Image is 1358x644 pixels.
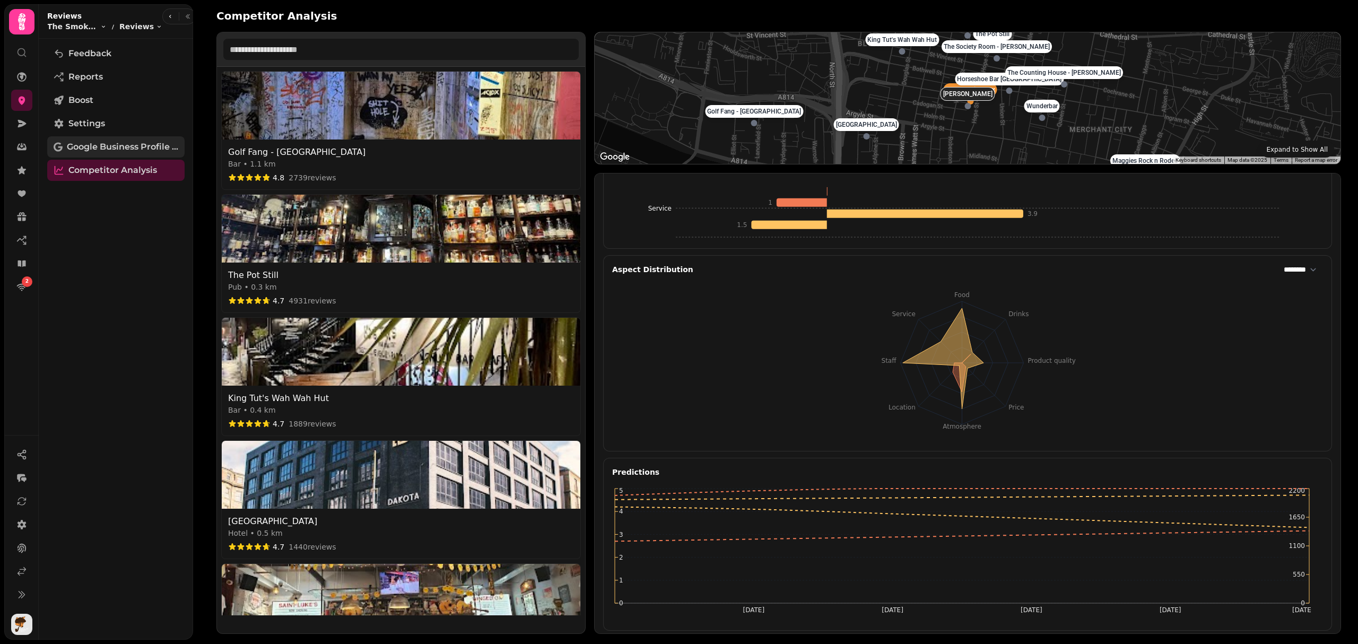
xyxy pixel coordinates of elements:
[68,47,111,60] span: Feedback
[944,42,1050,51] p: The Society Room - [PERSON_NAME]
[47,136,185,158] a: Google Business Profile (Beta)
[222,318,580,386] img: King Tut's Wah Wah Hut
[221,440,581,559] div: Dakota Hotel Glasgow[GEOGRAPHIC_DATA]Hotel • 0.5 km4.71440reviews
[228,282,574,292] div: Pub • 0.3 km
[68,94,93,107] span: Boost
[619,531,623,538] tspan: 3
[619,508,623,515] tspan: 4
[11,276,32,298] a: 2
[1028,210,1038,217] tspan: 3.9
[68,117,105,130] span: Settings
[889,404,916,411] tspan: Location
[222,564,580,632] img: Saint Luke's & The Winged Ox
[119,21,162,32] button: Reviews
[942,40,1052,62] div: The Society Room - [PERSON_NAME]
[273,419,284,429] span: 4.7
[619,487,623,494] tspan: 5
[289,542,336,552] span: 1440 reviews
[11,614,32,635] img: User avatar
[707,107,801,116] p: Golf Fang - [GEOGRAPHIC_DATA]
[289,295,336,306] span: 4931 reviews
[865,33,939,55] div: King Tut's Wah Wah Hut
[9,614,34,635] button: User avatar
[882,357,897,364] tspan: Staff
[68,71,103,83] span: Reports
[228,405,574,415] div: Bar • 0.4 km
[943,90,993,98] p: [PERSON_NAME]
[228,159,574,169] div: Bar • 1.1 km
[228,515,574,528] div: [GEOGRAPHIC_DATA]
[743,606,765,614] tspan: [DATE]
[47,11,162,21] h2: Reviews
[768,199,772,206] tspan: 1
[1301,599,1305,607] tspan: 0
[273,542,284,552] span: 4.7
[648,205,672,212] tspan: Service
[612,467,659,477] h2: Predictions
[867,36,937,44] p: King Tut's Wah Wah Hut
[836,120,897,129] p: [GEOGRAPHIC_DATA]
[289,172,336,183] span: 2739 reviews
[1007,68,1121,77] p: The Counting House - [PERSON_NAME]
[273,295,284,306] span: 4.7
[1289,542,1305,550] tspan: 1100
[289,419,336,429] span: 1889 reviews
[228,528,574,538] div: Hotel • 0.5 km
[1160,606,1181,614] tspan: [DATE]
[222,72,580,140] img: Golf Fang - Glasgow
[737,221,747,229] tspan: 1.5
[222,441,580,509] img: Dakota Hotel Glasgow
[882,606,903,614] tspan: [DATE]
[47,113,185,134] a: Settings
[228,269,574,282] div: The Pot Still
[619,599,623,607] tspan: 0
[216,8,337,23] h2: Competitor Analysis
[1008,404,1024,411] tspan: Price
[1028,357,1076,364] tspan: Product quality
[1024,100,1060,121] div: Wunderbar
[941,87,995,109] div: [PERSON_NAME]
[612,264,693,275] h2: Aspect Distribution
[597,150,632,164] img: Google
[955,73,1064,94] div: Horseshoe Bar [GEOGRAPHIC_DATA]
[47,90,185,111] a: Boost
[1292,606,1314,614] tspan: [DATE]
[1005,66,1123,88] div: The Counting House - [PERSON_NAME]
[1021,606,1042,614] tspan: [DATE]
[1176,156,1221,164] button: Keyboard shortcuts
[47,43,185,64] a: Feedback
[1110,154,1180,176] div: Maggies Rock n Rodeo
[273,172,284,183] span: 4.8
[221,194,581,313] div: The Pot StillThe Pot StillPub • 0.3 km4.74931reviews
[1295,157,1337,163] a: Report a map error
[619,577,623,584] tspan: 1
[1228,157,1267,163] span: Map data ©2025
[1260,141,1334,158] button: Expand to Show All
[47,21,98,32] span: The Smoking Fox
[957,75,1061,83] p: Horseshoe Bar [GEOGRAPHIC_DATA]
[1026,102,1058,110] p: Wunderbar
[228,392,574,405] div: King Tut's Wah Wah Hut
[619,554,623,561] tspan: 2
[47,21,107,32] button: The Smoking Fox
[221,317,581,436] div: King Tut's Wah Wah HutKing Tut's Wah Wah HutBar • 0.4 km4.71889reviews
[47,66,185,88] a: Reports
[228,146,574,159] div: Golf Fang - [GEOGRAPHIC_DATA]
[47,160,185,181] a: Competitor Analysis
[67,141,178,153] span: Google Business Profile (Beta)
[892,310,915,318] tspan: Service
[954,291,970,299] tspan: Food
[597,150,632,164] a: Open this area in Google Maps (opens a new window)
[221,71,581,190] div: Golf Fang - GlasgowGolf Fang - [GEOGRAPHIC_DATA]Bar • 1.1 km4.82739reviews
[39,39,193,640] nav: Tabs
[47,21,162,32] nav: breadcrumb
[1293,571,1305,578] tspan: 550
[1008,310,1029,318] tspan: Drinks
[705,105,803,126] div: Golf Fang - [GEOGRAPHIC_DATA]
[1289,487,1305,494] tspan: 2200
[1266,146,1328,153] span: Expand to Show All
[222,195,580,263] img: The Pot Still
[68,164,157,177] span: Competitor Analysis
[834,118,899,140] div: [GEOGRAPHIC_DATA]
[25,278,29,285] span: 2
